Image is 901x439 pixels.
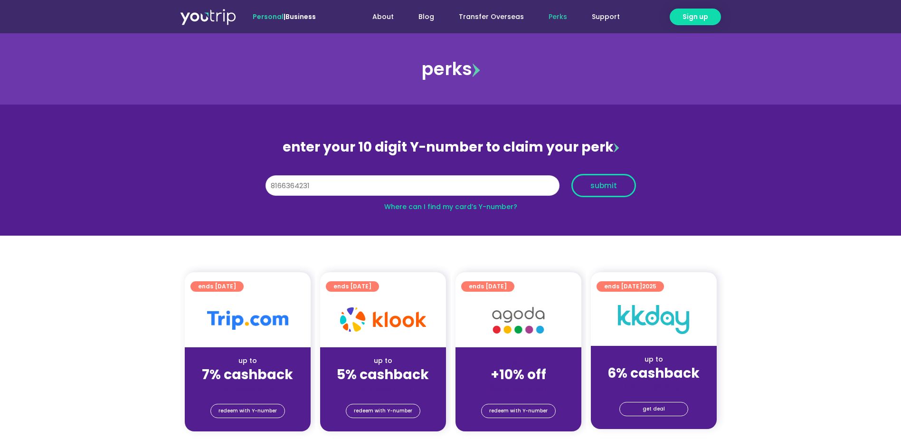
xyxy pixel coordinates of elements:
[463,383,574,393] div: (for stays only)
[266,174,636,204] form: Y Number
[579,8,632,26] a: Support
[590,182,617,189] span: submit
[461,281,514,292] a: ends [DATE]
[536,8,579,26] a: Perks
[670,9,721,25] a: Sign up
[328,356,438,366] div: up to
[642,282,656,290] span: 2025
[190,281,244,292] a: ends [DATE]
[333,281,371,292] span: ends [DATE]
[571,174,636,197] button: submit
[604,281,656,292] span: ends [DATE]
[266,175,560,196] input: 10 digit Y-number (e.g. 8123456789)
[406,8,446,26] a: Blog
[491,365,546,384] strong: +10% off
[192,383,303,393] div: (for stays only)
[607,364,700,382] strong: 6% cashback
[328,383,438,393] div: (for stays only)
[261,135,641,160] div: enter your 10 digit Y-number to claim your perk
[469,281,507,292] span: ends [DATE]
[346,404,420,418] a: redeem with Y-number
[337,365,429,384] strong: 5% cashback
[510,356,527,365] span: up to
[253,12,284,21] span: Personal
[354,404,412,418] span: redeem with Y-number
[643,402,665,416] span: get deal
[619,402,688,416] a: get deal
[285,12,316,21] a: Business
[341,8,632,26] nav: Menu
[218,404,277,418] span: redeem with Y-number
[384,202,517,211] a: Where can I find my card’s Y-number?
[202,365,293,384] strong: 7% cashback
[253,12,316,21] span: |
[683,12,708,22] span: Sign up
[360,8,406,26] a: About
[598,354,709,364] div: up to
[192,356,303,366] div: up to
[446,8,536,26] a: Transfer Overseas
[489,404,548,418] span: redeem with Y-number
[481,404,556,418] a: redeem with Y-number
[598,382,709,392] div: (for stays only)
[210,404,285,418] a: redeem with Y-number
[326,281,379,292] a: ends [DATE]
[198,281,236,292] span: ends [DATE]
[597,281,664,292] a: ends [DATE]2025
